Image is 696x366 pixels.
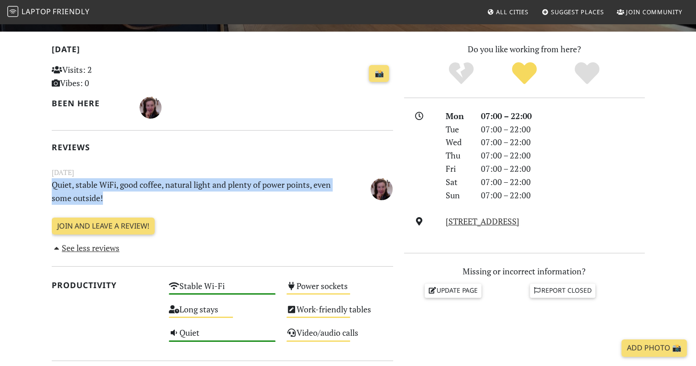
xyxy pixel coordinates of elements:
div: Stable Wi-Fi [163,279,281,302]
span: Lisandre Geo [140,101,162,112]
div: Work-friendly tables [281,302,399,325]
a: See less reviews [52,242,120,253]
span: Join Community [626,8,682,16]
div: Thu [440,149,475,162]
p: Quiet, stable WiFi, good coffee, natural light and plenty of power points, even some outside! [46,178,340,205]
h2: Reviews [52,142,393,152]
img: 2423-lisandre.jpg [371,178,393,200]
a: All Cities [483,4,532,20]
div: 07:00 – 22:00 [475,175,650,189]
div: 07:00 – 22:00 [475,189,650,202]
a: Update page [425,284,481,297]
p: Visits: 2 Vibes: 0 [52,63,158,90]
div: Power sockets [281,279,399,302]
span: Suggest Places [551,8,604,16]
div: Sat [440,175,475,189]
span: All Cities [496,8,529,16]
h2: Been here [52,98,129,108]
a: LaptopFriendly LaptopFriendly [7,4,90,20]
span: Lisandre Geo [371,182,393,193]
img: LaptopFriendly [7,6,18,17]
img: 2423-lisandre.jpg [140,97,162,119]
h2: [DATE] [52,44,393,58]
small: [DATE] [46,167,399,178]
div: 07:00 – 22:00 [475,136,650,149]
div: Yes [493,61,556,86]
div: Video/audio calls [281,325,399,349]
div: Definitely! [556,61,619,86]
a: Report closed [530,284,596,297]
div: Mon [440,109,475,123]
p: Missing or incorrect information? [404,265,645,278]
div: Tue [440,123,475,136]
a: Join and leave a review! [52,218,155,235]
a: Suggest Places [538,4,608,20]
div: Long stays [163,302,281,325]
div: 07:00 – 22:00 [475,149,650,162]
div: Quiet [163,325,281,349]
a: Join Community [613,4,686,20]
p: Do you like working from here? [404,43,645,56]
a: 📸 [369,65,389,82]
div: 07:00 – 22:00 [475,123,650,136]
div: 07:00 – 22:00 [475,109,650,123]
div: 07:00 – 22:00 [475,162,650,175]
div: Fri [440,162,475,175]
span: Friendly [53,6,89,16]
h2: Productivity [52,280,158,290]
span: Laptop [22,6,51,16]
div: Sun [440,189,475,202]
a: [STREET_ADDRESS] [446,216,519,227]
div: Wed [440,136,475,149]
div: No [430,61,493,86]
